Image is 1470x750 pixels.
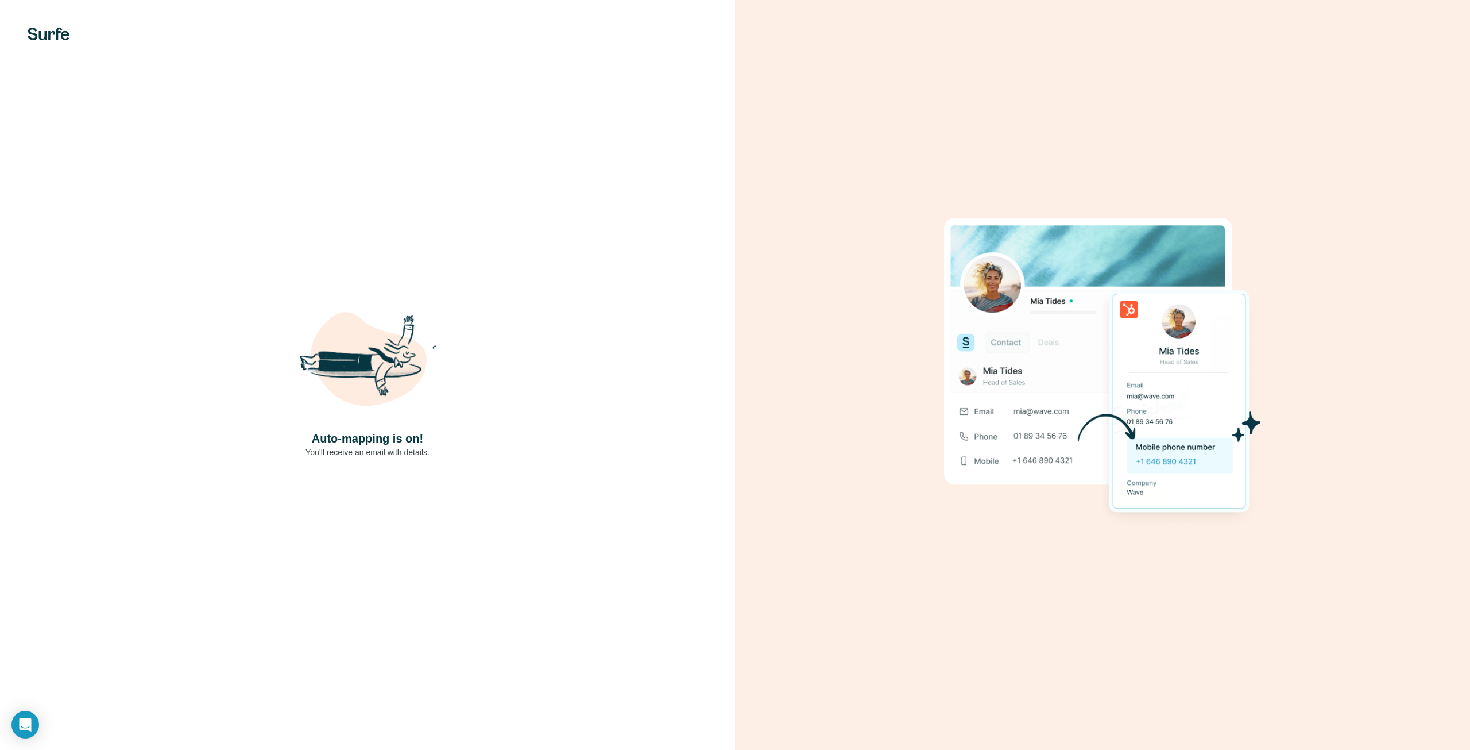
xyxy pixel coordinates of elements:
img: Surfe's logo [28,28,69,40]
h4: Auto-mapping is on! [312,430,423,447]
img: Download Success [944,218,1261,532]
p: You’ll receive an email with details. [305,447,430,458]
div: Open Intercom Messenger [11,711,39,739]
img: Shaka Illustration [299,293,436,430]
